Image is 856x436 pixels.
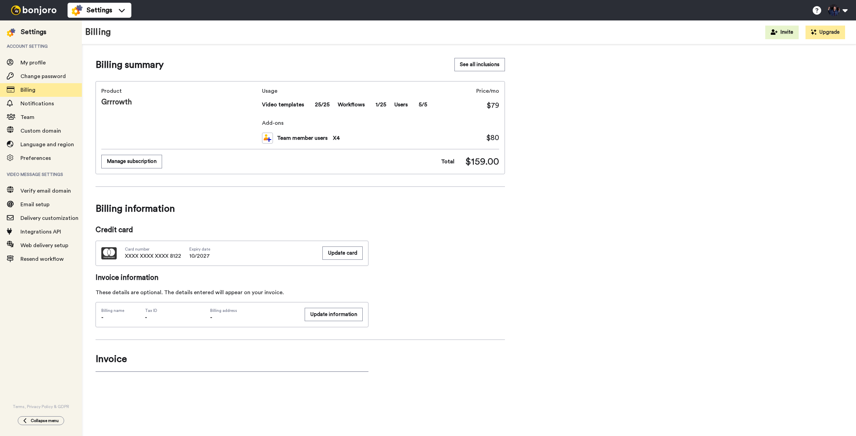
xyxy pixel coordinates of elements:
[72,5,83,16] img: settings-colored.svg
[20,115,34,120] span: Team
[394,101,408,109] span: Users
[8,5,59,15] img: bj-logo-header-white.svg
[419,101,427,109] span: 5/5
[20,188,71,194] span: Verify email domain
[487,101,499,111] span: $79
[20,142,74,147] span: Language and region
[333,134,340,142] span: X 4
[765,26,799,39] button: Invite
[96,225,368,235] span: Credit card
[210,308,297,313] span: Billing address
[96,199,505,218] span: Billing information
[305,308,363,321] a: Update information
[20,74,66,79] span: Change password
[262,133,273,144] img: team-members.svg
[20,60,46,65] span: My profile
[20,155,51,161] span: Preferences
[125,246,181,252] span: Card number
[21,27,46,37] div: Settings
[189,246,210,252] span: Expiry date
[262,101,304,109] span: Video templates
[476,87,499,95] span: Price/mo
[262,119,499,127] span: Add-ons
[87,5,112,15] span: Settings
[145,308,157,313] span: Tax ID
[101,87,259,95] span: Product
[85,27,111,37] h1: Billing
[145,315,147,320] span: -
[7,28,15,37] img: settings-colored.svg
[101,315,103,320] span: -
[96,288,368,297] div: These details are optional. The details entered will appear on your invoice.
[465,155,499,168] span: $159.00
[315,101,330,109] span: 25/25
[31,418,59,423] span: Collapse menu
[806,26,845,39] button: Upgrade
[18,416,64,425] button: Collapse menu
[454,58,505,72] a: See all inclusions
[101,97,259,107] span: Grrrowth
[486,133,499,143] span: $ 80
[20,229,61,235] span: Integrations API
[338,101,365,109] span: Workflows
[210,315,212,320] span: -
[96,58,164,72] span: Billing summary
[20,256,64,262] span: Resend workflow
[189,252,210,260] span: 10/2027
[20,202,49,207] span: Email setup
[376,101,386,109] span: 1/25
[20,87,35,93] span: Billing
[20,243,68,248] span: Web delivery setup
[20,128,61,134] span: Custom domain
[454,58,505,71] button: See all inclusions
[96,273,368,283] span: Invoice information
[277,134,328,142] span: Team member users
[305,308,363,321] button: Update information
[262,87,427,95] span: Usage
[322,246,363,260] button: Update card
[20,215,78,221] span: Delivery customization
[441,157,454,166] span: Total
[96,352,368,366] span: Invoice
[20,101,54,106] span: Notifications
[101,155,162,168] button: Manage subscription
[101,308,124,313] span: Billing name
[125,252,181,260] span: XXXX XXXX XXXX 8122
